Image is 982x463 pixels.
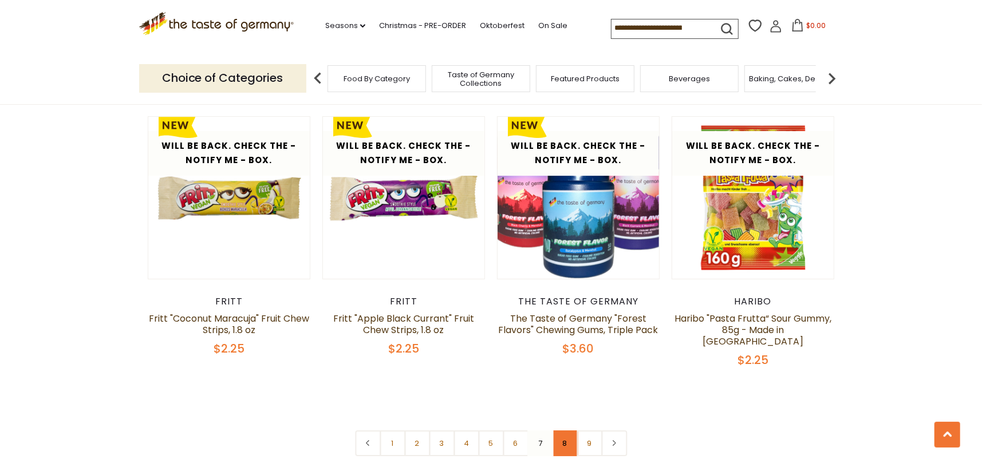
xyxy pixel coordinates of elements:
[148,117,310,279] img: Fritt "Coconut Maracuja" Fruit Chew Strips, 1.8 oz
[333,312,474,337] a: Fritt "Apple Black Currant" Fruit Chew Strips, 1.8 oz
[379,19,466,32] a: Christmas - PRE-ORDER
[672,117,834,279] img: Haribo "Pasta Frutta“ Sour Gummy, 85g - Made in Germany
[552,430,578,456] a: 8
[784,19,833,36] button: $0.00
[498,117,660,279] img: The Taste of Germany "Forest Flavors" Chewing Gums, Triple Pack
[149,312,309,337] a: Fritt "Coconut Maracuja" Fruit Chew Strips, 1.8 oz
[344,74,410,83] a: Food By Category
[453,430,479,456] a: 4
[323,117,485,279] img: Fritt "Apple Black Currant" Fruit Chew Strips, 1.8 oz
[738,352,768,368] span: $2.25
[577,430,602,456] a: 9
[380,430,405,456] a: 1
[214,341,244,357] span: $2.25
[325,19,365,32] a: Seasons
[388,341,419,357] span: $2.25
[551,74,620,83] a: Featured Products
[563,341,594,357] span: $3.60
[435,70,527,88] a: Taste of Germany Collections
[750,74,838,83] a: Baking, Cakes, Desserts
[139,64,306,92] p: Choice of Categories
[675,312,831,348] a: Haribo "Pasta Frutta“ Sour Gummy, 85g - Made in [GEOGRAPHIC_DATA]
[672,296,835,307] div: Haribo
[306,67,329,90] img: previous arrow
[538,19,567,32] a: On Sale
[322,296,486,307] div: Fritt
[806,21,826,30] span: $0.00
[499,312,658,337] a: The Taste of Germany "Forest Flavors" Chewing Gums, Triple Pack
[404,430,430,456] a: 2
[429,430,455,456] a: 3
[148,296,311,307] div: Fritt
[480,19,524,32] a: Oktoberfest
[669,74,710,83] a: Beverages
[821,67,843,90] img: next arrow
[478,430,504,456] a: 5
[497,296,660,307] div: The Taste of Germany
[503,430,529,456] a: 6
